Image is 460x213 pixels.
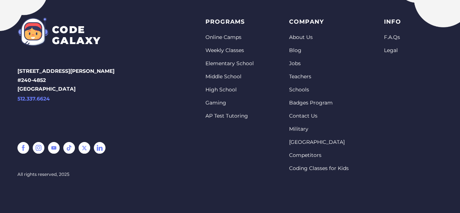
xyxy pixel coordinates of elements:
a: Weekly Classes [205,47,254,54]
a: Middle School [205,73,254,80]
p: info [384,17,401,27]
a: [GEOGRAPHIC_DATA] [289,139,349,146]
a: Contact Us [289,113,349,120]
a: Badges Program [289,99,349,107]
a: Jobs [289,60,349,67]
p: [STREET_ADDRESS][PERSON_NAME] #240-4852 [GEOGRAPHIC_DATA] [17,67,115,118]
a: CODEGALAXY [17,17,115,46]
p: Company [289,17,349,27]
p: PROGRAMS [205,17,254,27]
div: All rights reserved, 2025 [17,171,115,178]
a: Gaming [205,99,254,107]
div: CODE GALAXY [52,24,101,46]
a: Legal [384,47,401,54]
a: Schools [289,86,349,94]
a: 512.337.6624 [17,94,115,103]
a: Competitors [289,152,349,159]
a: High School [205,86,254,94]
a: Teachers [289,73,349,80]
a: Elementary School [205,60,254,67]
a: AP Test Tutoring [205,113,254,120]
a: Coding Classes for Kids [289,165,349,172]
a: Online Camps [205,34,254,41]
a: Blog [289,47,349,54]
a: About Us [289,34,349,41]
a: Military [289,126,349,133]
a: F.A.Qs [384,34,401,41]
